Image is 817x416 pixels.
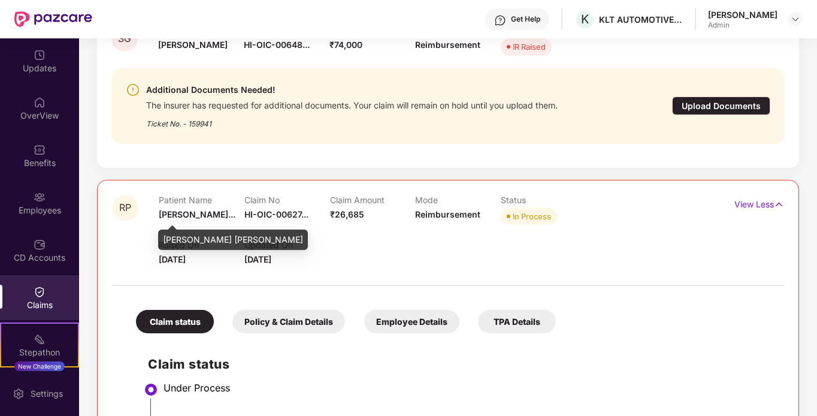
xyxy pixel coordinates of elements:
div: Under Process [164,382,772,394]
div: [PERSON_NAME] [708,9,777,20]
div: Claim status [136,310,214,333]
div: The insurer has requested for additional documents. Your claim will remain on hold until you uplo... [146,97,558,111]
p: Status [501,195,586,205]
span: ₹74,000 [329,40,362,50]
span: ₹26,685 [330,209,364,219]
div: New Challenge [14,361,65,371]
div: TPA Details [478,310,556,333]
img: svg+xml;base64,PHN2ZyBpZD0iRW1wbG95ZWVzIiB4bWxucz0iaHR0cDovL3d3dy53My5vcmcvMjAwMC9zdmciIHdpZHRoPS... [34,191,46,203]
img: svg+xml;base64,PHN2ZyBpZD0iVXBkYXRlZCIgeG1sbnM9Imh0dHA6Ly93d3cudzMub3JnLzIwMDAvc3ZnIiB3aWR0aD0iMj... [34,49,46,61]
img: svg+xml;base64,PHN2ZyBpZD0iSG9tZSIgeG1sbnM9Imh0dHA6Ly93d3cudzMub3JnLzIwMDAvc3ZnIiB3aWR0aD0iMjAiIG... [34,97,46,108]
div: Ticket No. - 159941 [146,111,558,129]
img: svg+xml;base64,PHN2ZyBpZD0iV2FybmluZ18tXzI0eDI0IiBkYXRhLW5hbWU9Ildhcm5pbmcgLSAyNHgyNCIgeG1sbnM9Im... [126,83,140,97]
span: [PERSON_NAME]... [159,209,235,219]
span: [DATE] [244,254,271,264]
div: Admin [708,20,777,30]
div: Policy & Claim Details [232,310,345,333]
div: Upload Documents [672,97,770,115]
img: svg+xml;base64,PHN2ZyBpZD0iQmVuZWZpdHMiIHhtbG5zPSJodHRwOi8vd3d3LnczLm9yZy8yMDAwL3N2ZyIgd2lkdGg9Ij... [34,144,46,156]
p: Claim Amount [330,195,416,205]
div: Additional Documents Needed! [146,83,558,97]
img: svg+xml;base64,PHN2ZyB4bWxucz0iaHR0cDovL3d3dy53My5vcmcvMjAwMC9zdmciIHdpZHRoPSIyMSIgaGVpZ2h0PSIyMC... [34,333,46,345]
span: RP [119,203,131,213]
img: svg+xml;base64,PHN2ZyBpZD0iU2V0dGluZy0yMHgyMCIgeG1sbnM9Imh0dHA6Ly93d3cudzMub3JnLzIwMDAvc3ZnIiB3aW... [13,388,25,400]
span: SG [118,34,131,44]
div: Settings [27,388,66,400]
img: svg+xml;base64,PHN2ZyBpZD0iSGVscC0zMngzMiIgeG1sbnM9Imh0dHA6Ly93d3cudzMub3JnLzIwMDAvc3ZnIiB3aWR0aD... [494,14,506,26]
p: Mode [415,195,501,205]
div: In Process [513,210,551,222]
span: HI-OIC-00648... [244,40,310,50]
span: [PERSON_NAME] [158,40,228,50]
img: svg+xml;base64,PHN2ZyB4bWxucz0iaHR0cDovL3d3dy53My5vcmcvMjAwMC9zdmciIHdpZHRoPSIxNyIgaGVpZ2h0PSIxNy... [774,198,784,211]
div: KLT AUTOMOTIVE AND TUBULAR PRODUCTS LTD [599,14,683,25]
img: svg+xml;base64,PHN2ZyBpZD0iU3RlcC1BY3RpdmUtMzJ4MzIiIHhtbG5zPSJodHRwOi8vd3d3LnczLm9yZy8yMDAwL3N2Zy... [144,382,158,397]
p: View Less [734,195,784,211]
img: New Pazcare Logo [14,11,92,27]
img: svg+xml;base64,PHN2ZyBpZD0iRHJvcGRvd24tMzJ4MzIiIHhtbG5zPSJodHRwOi8vd3d3LnczLm9yZy8yMDAwL3N2ZyIgd2... [791,14,800,24]
div: [PERSON_NAME] [PERSON_NAME] [158,230,308,250]
img: svg+xml;base64,PHN2ZyBpZD0iQ2xhaW0iIHhtbG5zPSJodHRwOi8vd3d3LnczLm9yZy8yMDAwL3N2ZyIgd2lkdGg9IjIwIi... [34,286,46,298]
img: svg+xml;base64,PHN2ZyBpZD0iQ0RfQWNjb3VudHMiIGRhdGEtbmFtZT0iQ0QgQWNjb3VudHMiIHhtbG5zPSJodHRwOi8vd3... [34,239,46,251]
span: K [581,12,589,26]
span: Reimbursement [415,209,480,219]
p: Claim No [244,195,330,205]
div: IR Raised [513,41,546,53]
div: Employee Details [364,310,459,333]
span: [DATE] [159,254,186,264]
span: HI-OIC-00627... [244,209,308,219]
p: Patient Name [159,195,244,205]
div: Get Help [511,14,540,24]
h2: Claim status [148,354,772,374]
div: Stepathon [1,346,78,358]
span: Reimbursement [415,40,480,50]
